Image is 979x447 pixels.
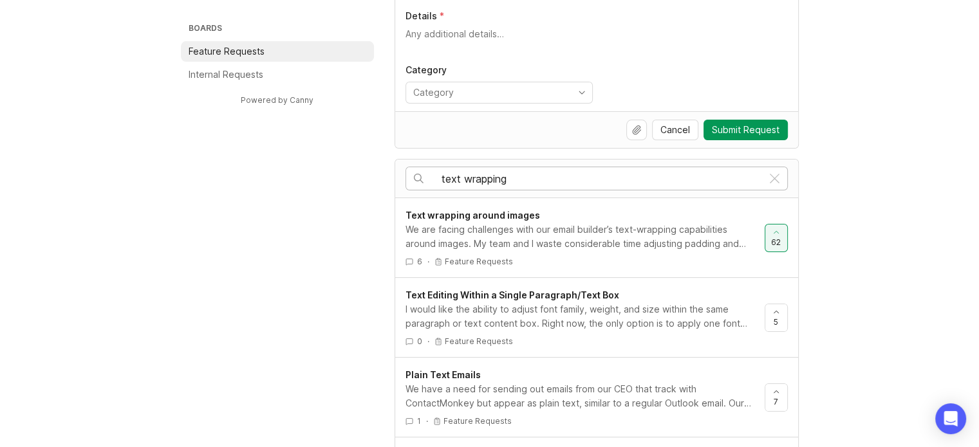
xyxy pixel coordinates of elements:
[406,82,593,104] div: toggle menu
[189,45,265,58] p: Feature Requests
[186,21,374,39] h3: Boards
[406,64,593,77] p: Category
[406,10,437,23] p: Details
[774,316,778,327] span: 5
[239,93,315,107] a: Powered by Canny
[572,87,592,98] svg: toggle icon
[442,172,762,186] input: Search…
[626,120,647,140] button: Upload file
[406,208,765,267] a: Text wrapping around imagesWe are facing challenges with our email builder’s text-wrapping capabi...
[417,415,421,426] span: 1
[704,120,788,140] button: Submit Request
[406,210,540,221] span: Text wrapping around images
[765,224,788,252] button: 62
[426,415,428,426] div: ·
[417,256,422,267] span: 6
[406,223,754,251] div: We are facing challenges with our email builder’s text-wrapping capabilities around images. My te...
[652,120,698,140] button: Cancel
[406,302,754,331] div: I would like the ability to adjust font family, weight, and size within the same paragraph or tex...
[427,256,429,267] div: ·
[765,304,788,332] button: 5
[406,382,754,410] div: We have a need for sending out emails from our CEO that track with ContactMonkey but appear as pl...
[181,41,374,62] a: Feature Requests
[774,396,778,407] span: 7
[406,368,765,426] a: Plain Text EmailsWe have a need for sending out emails from our CEO that track with ContactMonkey...
[660,123,690,136] span: Cancel
[406,369,481,380] span: Plain Text Emails
[406,289,619,300] span: Text Editing Within a Single Paragraph/Text Box
[406,288,765,347] a: Text Editing Within a Single Paragraph/Text BoxI would like the ability to adjust font family, we...
[443,416,512,426] p: Feature Requests
[189,68,263,81] p: Internal Requests
[445,336,513,347] p: Feature Requests
[417,336,422,347] span: 0
[765,383,788,412] button: 7
[445,257,513,267] p: Feature Requests
[413,86,570,100] input: Category
[771,237,781,248] span: 62
[712,123,779,136] span: Submit Request
[935,403,966,434] div: Open Intercom Messenger
[181,64,374,85] a: Internal Requests
[427,336,429,347] div: ·
[406,28,788,53] textarea: Details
